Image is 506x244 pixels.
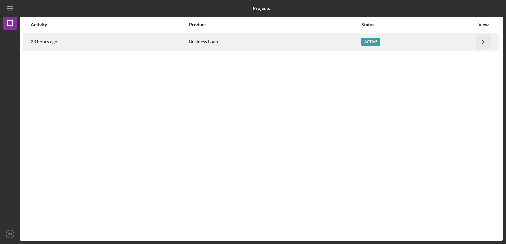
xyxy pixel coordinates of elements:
div: Business Loan [189,34,360,50]
button: BS [3,227,17,241]
div: Active [361,38,380,46]
b: Projects [253,6,270,11]
time: 2025-08-20 04:17 [31,39,57,44]
div: Product [189,22,360,27]
text: BS [8,232,12,236]
div: Activity [31,22,188,27]
div: Status [361,22,475,27]
div: View [475,22,492,27]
